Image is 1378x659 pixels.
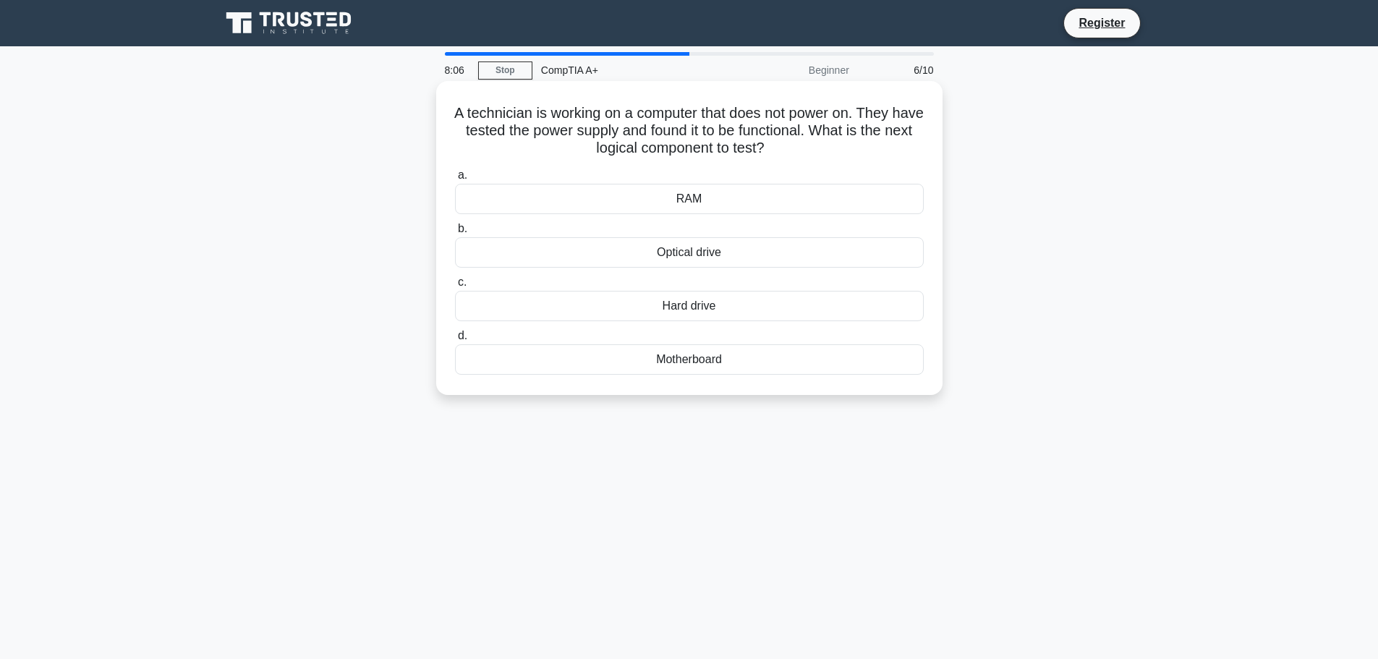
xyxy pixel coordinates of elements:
div: Optical drive [455,237,924,268]
a: Stop [478,61,532,80]
span: a. [458,169,467,181]
span: b. [458,222,467,234]
span: c. [458,276,467,288]
div: Motherboard [455,344,924,375]
h5: A technician is working on a computer that does not power on. They have tested the power supply a... [454,104,925,158]
div: CompTIA A+ [532,56,731,85]
div: Hard drive [455,291,924,321]
div: RAM [455,184,924,214]
a: Register [1070,14,1134,32]
div: 8:06 [436,56,478,85]
div: 6/10 [858,56,943,85]
div: Beginner [731,56,858,85]
span: d. [458,329,467,341]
